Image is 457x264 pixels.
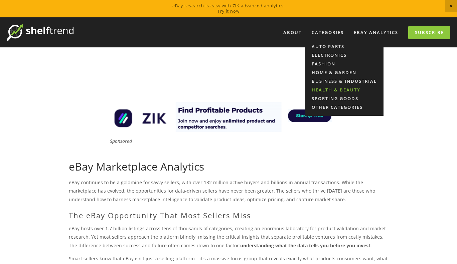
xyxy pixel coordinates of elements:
a: Other Categories [305,103,384,111]
a: Business & Industrial [305,77,384,85]
a: Home & Garden [305,68,384,77]
p: eBay continues to be a goldmine for savvy sellers, with over 132 million active buyers and billio... [69,178,388,204]
a: Health & Beauty [305,85,384,94]
p: eBay hosts over 1.7 billion listings across tens of thousands of categories, creating an enormous... [69,224,388,250]
a: Fashion [305,59,384,68]
a: Auto Parts [305,42,384,51]
h1: eBay Marketplace Analytics [69,160,388,173]
div: Categories [307,27,348,38]
a: eBay Analytics [349,27,403,38]
a: About [279,27,306,38]
a: Electronics [305,51,384,59]
h2: The eBay Opportunity That Most Sellers Miss [69,211,388,220]
img: ShelfTrend [7,24,73,41]
strong: understanding what the data tells you before you invest [240,242,370,249]
a: Sporting Goods [305,94,384,103]
a: Subscribe [408,26,450,39]
em: Sponsored [110,138,132,144]
a: Try it now [217,8,240,14]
